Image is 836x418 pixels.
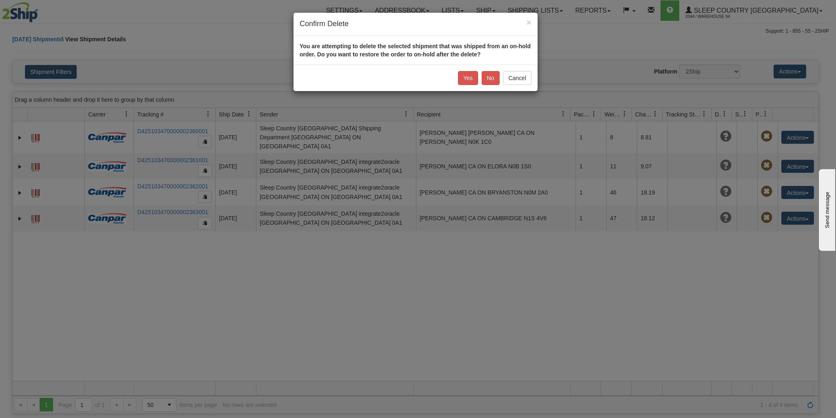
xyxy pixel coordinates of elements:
button: Yes [458,71,478,85]
span: × [527,18,531,27]
strong: You are attempting to delete the selected shipment that was shipped from an on-hold order. Do you... [300,43,531,58]
button: No [482,71,500,85]
iframe: chat widget [817,167,835,250]
button: Close [527,18,531,27]
h4: Confirm Delete [300,19,531,29]
button: Cancel [503,71,531,85]
div: Send message [6,7,76,13]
